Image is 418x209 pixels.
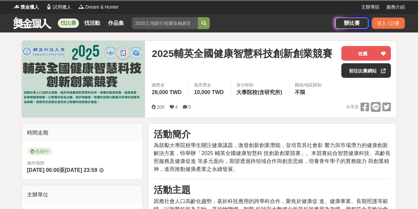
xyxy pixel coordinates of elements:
[85,4,119,11] span: Dream & Hunter
[46,3,52,10] img: Logo
[194,89,224,95] span: 10,000 TWD
[335,18,368,29] a: 辦比賽
[361,4,380,11] a: 主辦專區
[53,4,71,11] span: 試用獵人
[27,167,59,173] span: [DATE] 00:00
[188,104,191,110] span: 0
[152,82,183,88] span: 總獎金
[132,17,198,29] input: 2025土地銀行校園金融創意挑戰賽：從你出發 開啟智慧金融新頁
[341,63,391,78] a: 前往比賽網站
[59,167,65,173] span: 至
[58,19,79,28] a: 找比賽
[295,82,322,88] div: 國籍/地區限制
[27,147,53,155] span: 投稿中
[236,89,282,95] span: 大專院校(含研究所)
[372,18,405,29] div: 登入 / 註冊
[154,185,191,195] strong: 活動主題
[175,104,178,110] span: 4
[78,4,119,11] a: LogoDream & Hunter
[194,82,225,88] span: 最高獎金
[20,4,39,11] span: 獎金獵人
[105,19,127,28] a: 作品集
[22,185,143,204] div: 主辦單位
[236,82,284,88] div: 身分限制
[152,89,181,95] span: 28,000 TWD
[82,19,103,28] a: 找活動
[152,46,332,61] span: 2025輔英全國健康智慧科技創新創業競賽
[386,4,405,11] a: 服務介紹
[22,124,143,142] div: 時間走期
[154,129,191,139] strong: 活動簡介
[13,3,20,10] img: Logo
[13,4,39,11] a: Logo獎金獵人
[78,3,85,10] img: Logo
[22,41,145,117] img: Cover Image
[27,161,44,166] span: 徵件期間
[154,142,390,172] span: 為鼓勵大專院校學生關注健康議題，激發創新創業潛能，並培育具社會影 響力與市場潛力的健康創新解決方案，特舉辦「2025 輔英全國健康智慧科 技創新創業競賽」。本競賽結合智慧健康科技、高齡長照服務及...
[295,89,305,95] span: 不限
[157,104,164,110] span: 200
[65,167,97,173] span: [DATE] 23:59
[346,102,359,112] span: 分享至
[341,46,391,61] button: 收藏
[46,4,71,11] a: Logo試用獵人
